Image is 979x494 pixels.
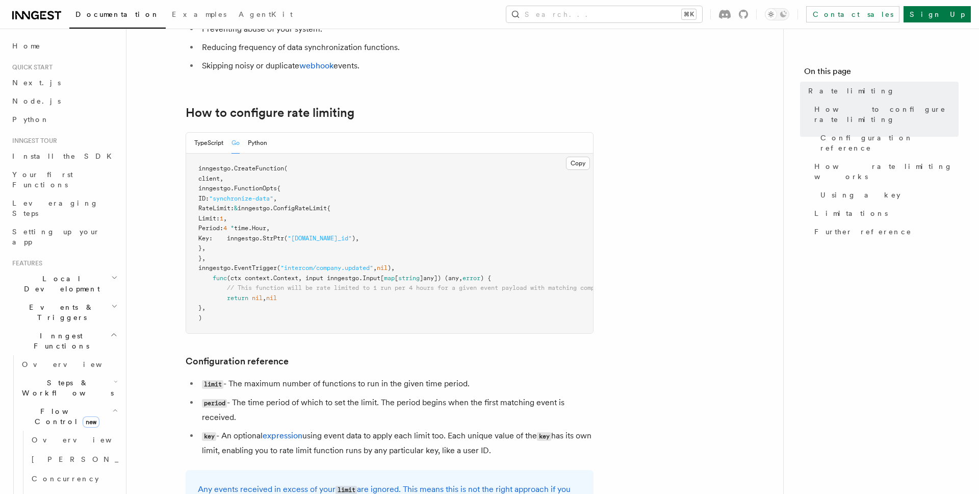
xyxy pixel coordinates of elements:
span: Inngest tour [8,137,57,145]
a: Install the SDK [8,147,120,165]
code: key [202,432,216,441]
a: How rate limiting works [810,157,959,186]
span: Local Development [8,274,111,294]
span: EventTrigger [234,264,277,271]
span: Install the SDK [12,152,118,160]
button: Inngest Functions [8,327,120,355]
span: }, [198,304,205,311]
button: Local Development [8,269,120,298]
span: Setting up your app [12,228,100,246]
span: error [462,275,480,282]
code: period [202,399,227,408]
span: Events & Triggers [8,302,111,323]
h4: On this page [804,65,959,82]
a: How to configure rate limiting [810,100,959,129]
a: Next.js [8,73,120,92]
span: (ctx context.Context, input inngestgo.Input[ [227,275,384,282]
li: - The time period of which to set the limit. The period begins when the first matching event is r... [199,396,594,425]
span: Home [12,41,41,51]
a: Configuration reference [186,354,289,368]
a: Further reference [810,223,959,241]
span: Documentation [75,10,160,18]
span: & [234,205,238,212]
button: Copy [566,157,590,170]
li: Reducing frequency of data synchronization functions. [199,40,594,55]
a: Configuration reference [816,129,959,157]
span: ( [284,165,288,172]
span: RateLimit: [198,205,234,212]
li: - An optional using event data to apply each limit too. Each unique value of the has its own limi... [199,429,594,458]
span: "[DOMAIN_NAME]_id" [288,235,352,242]
span: nil [377,264,388,271]
button: Toggle dark mode [765,8,789,20]
span: , [263,294,266,302]
span: nil [252,294,263,302]
button: Python [248,133,267,154]
span: Your first Functions [12,170,73,189]
a: Leveraging Steps [8,194,120,223]
span: StrPtr [263,235,284,242]
a: Your first Functions [8,165,120,194]
span: Period: [198,225,223,232]
span: // This function will be rate limited to 1 run per 4 hours for a given event payload with matchin... [227,284,616,291]
span: [PERSON_NAME] [32,455,181,463]
li: Skipping noisy or duplicate events. [199,59,594,73]
button: Go [231,133,240,154]
span: Node.js [12,97,61,105]
a: Using a key [816,186,959,204]
span: inngestgo. [198,264,234,271]
span: Overview [22,360,127,368]
span: , [273,195,277,202]
span: Using a key [820,190,900,200]
a: Rate limiting [804,82,959,100]
span: , [223,215,227,222]
span: 1 [220,215,223,222]
span: "synchronize-data" [209,195,273,202]
span: 4 [223,225,227,232]
span: Flow Control [18,406,112,427]
span: Python [12,115,49,123]
a: AgentKit [233,3,299,28]
span: ) { [480,275,491,282]
span: AgentKit [239,10,293,18]
span: time.Hour, [234,225,270,232]
span: Further reference [814,227,912,237]
a: Python [8,110,120,129]
a: Concurrency [28,470,120,488]
a: How to configure rate limiting [186,106,354,120]
span: Concurrency [32,475,99,483]
a: Home [8,37,120,55]
span: new [83,416,99,428]
span: Rate limiting [808,86,895,96]
a: expression [263,431,302,440]
button: Events & Triggers [8,298,120,327]
span: ), [352,235,359,242]
code: key [537,432,551,441]
a: Contact sales [806,6,899,22]
button: Search...⌘K [506,6,702,22]
span: Limitations [814,208,888,218]
kbd: ⌘K [682,9,696,19]
span: Quick start [8,63,53,71]
span: ( [284,235,288,242]
span: CreateFunction [234,165,284,172]
span: func [213,275,227,282]
span: ID: [198,195,209,202]
span: [ [395,275,398,282]
a: Limitations [810,204,959,223]
span: , [373,264,377,271]
a: webhook [299,61,333,70]
span: Steps & Workflows [18,378,114,398]
span: client, [198,175,223,182]
span: return [227,294,248,302]
a: Overview [18,355,120,374]
span: Key: inngestgo. [198,235,263,242]
span: Leveraging Steps [12,199,98,217]
span: inngestgo. [198,165,234,172]
span: string [398,275,420,282]
span: ) [198,314,202,322]
li: - The maximum number of functions to run in the given time period. [199,377,594,391]
button: Flow Controlnew [18,402,120,431]
span: Features [8,259,42,267]
span: Next.js [12,79,61,87]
